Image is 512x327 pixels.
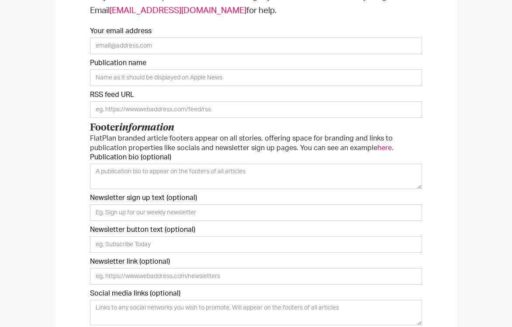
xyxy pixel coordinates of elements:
h3: Footer [90,122,422,134]
input: Name as it should be displayed on Apple News [90,69,422,86]
label: RSS feed URL [90,90,422,99]
input: Eg. Sign up for our weekly newsletter [90,204,422,221]
label: Publication bio (optional) [90,153,422,162]
p: FlatPlan branded article footers appear on all stories, offering space for branding and links to ... [90,134,422,153]
em: information [119,123,174,133]
label: Your email address [90,27,422,35]
input: eg. https://www.webaddress.com/feed/rss [90,101,422,118]
input: eg. https://www.webaddress.com/newsletters [90,268,422,285]
a: here [377,145,392,151]
a: [EMAIL_ADDRESS][DOMAIN_NAME] [110,7,246,15]
label: Newsletter link (optional) [90,257,422,266]
input: email@address.com [90,38,422,54]
label: Newsletter sign up text (optional) [90,193,422,202]
label: Social media links (optional) [90,289,422,298]
label: Newsletter button text (optional) [90,225,422,234]
label: Publication name [90,59,422,67]
input: eg. Subscribe Today [90,236,422,253]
